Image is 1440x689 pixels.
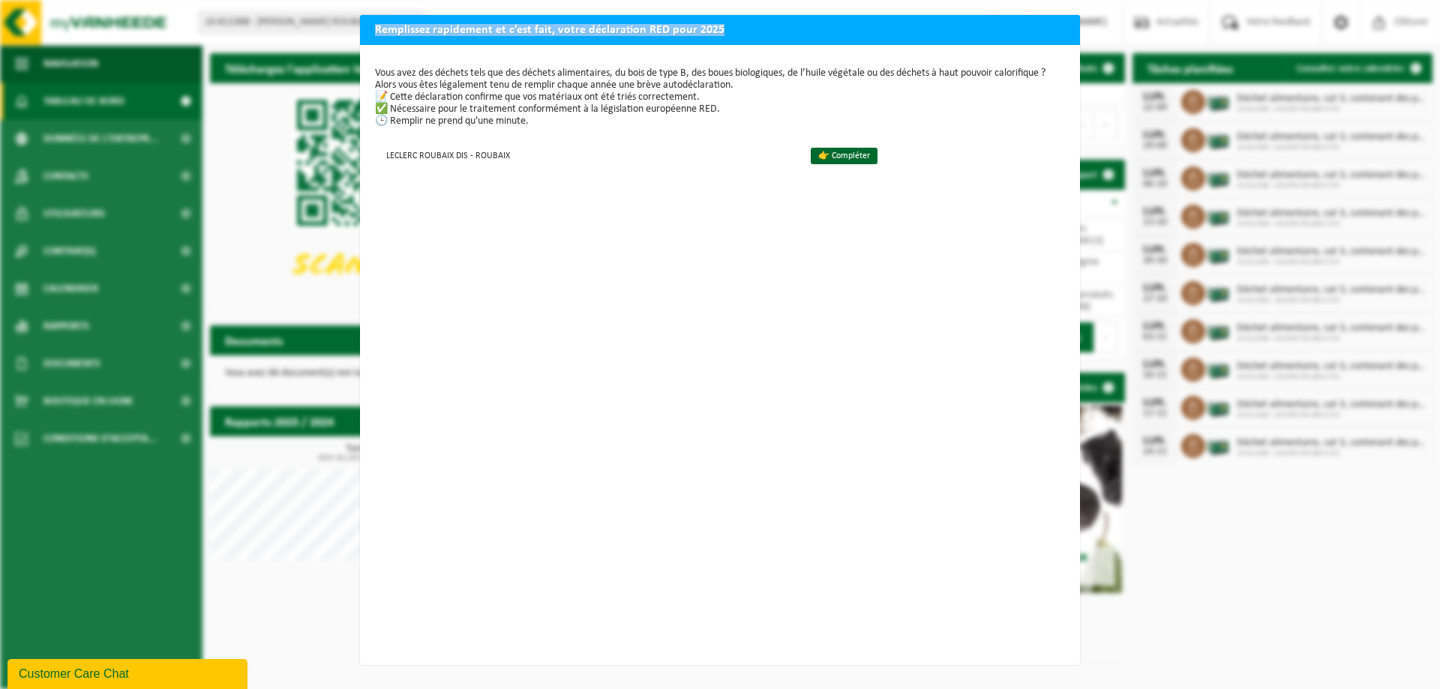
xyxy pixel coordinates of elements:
td: LECLERC ROUBAIX DIS - ROUBAIX [375,142,798,167]
h2: Remplissez rapidement et c’est fait, votre déclaration RED pour 2025 [360,15,1080,43]
a: 👉 Compléter [811,148,877,164]
p: Vous avez des déchets tels que des déchets alimentaires, du bois de type B, des boues biologiques... [375,67,1065,127]
iframe: chat widget [7,656,250,689]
